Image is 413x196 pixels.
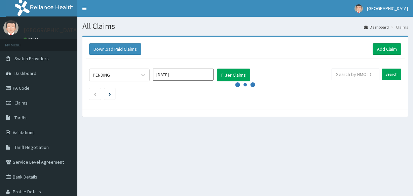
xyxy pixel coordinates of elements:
a: Add Claim [373,43,401,55]
button: Filter Claims [217,69,250,81]
span: [GEOGRAPHIC_DATA] [367,5,408,11]
h1: All Claims [82,22,408,31]
button: Download Paid Claims [89,43,141,55]
a: Dashboard [364,24,389,30]
li: Claims [389,24,408,30]
img: User Image [3,20,18,35]
input: Search by HMO ID [332,69,379,80]
span: Tariffs [14,115,27,121]
a: Next page [109,91,111,97]
span: Switch Providers [14,55,49,62]
img: User Image [354,4,363,13]
span: Tariff Negotiation [14,144,49,150]
span: Dashboard [14,70,36,76]
a: Online [24,37,40,41]
span: Claims [14,100,28,106]
p: [GEOGRAPHIC_DATA] [24,27,79,33]
input: Search [382,69,401,80]
svg: audio-loading [235,75,255,95]
div: PENDING [93,72,110,78]
a: Previous page [93,91,97,97]
input: Select Month and Year [153,69,214,81]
